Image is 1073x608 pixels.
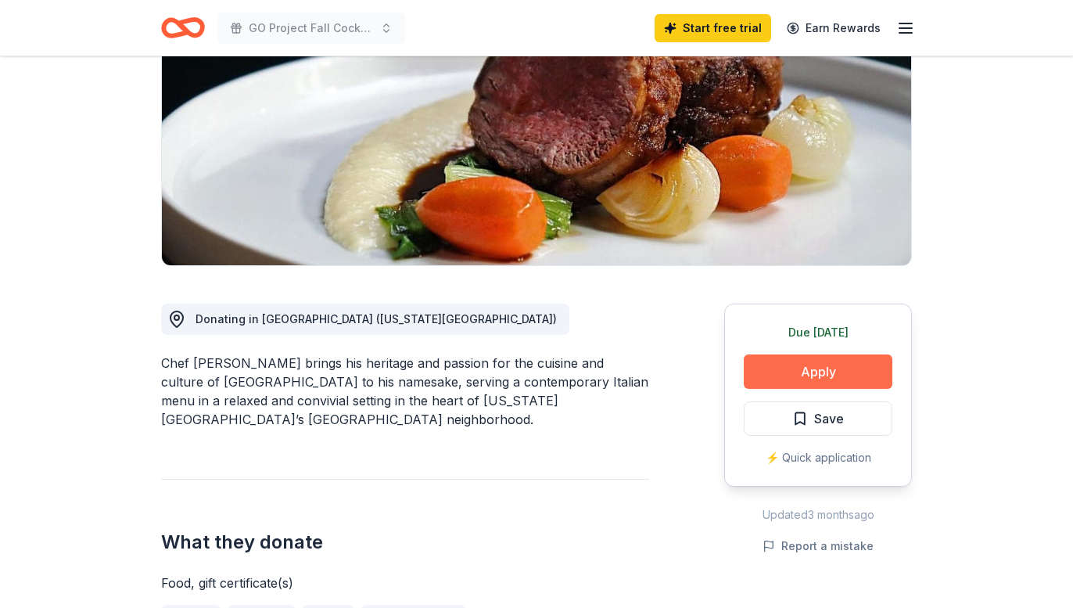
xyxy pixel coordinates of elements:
[161,574,649,592] div: Food, gift certificate(s)
[744,448,892,467] div: ⚡️ Quick application
[744,354,892,389] button: Apply
[777,14,890,42] a: Earn Rewards
[744,401,892,436] button: Save
[217,13,405,44] button: GO Project Fall Cocktail Party
[814,408,844,429] span: Save
[744,323,892,342] div: Due [DATE]
[161,9,205,46] a: Home
[655,14,771,42] a: Start free trial
[724,505,912,524] div: Updated 3 months ago
[161,530,649,555] h2: What they donate
[249,19,374,38] span: GO Project Fall Cocktail Party
[196,312,557,326] span: Donating in [GEOGRAPHIC_DATA] ([US_STATE][GEOGRAPHIC_DATA])
[161,354,649,429] div: Chef [PERSON_NAME] brings his heritage and passion for the cuisine and culture of [GEOGRAPHIC_DAT...
[763,537,874,556] button: Report a mistake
